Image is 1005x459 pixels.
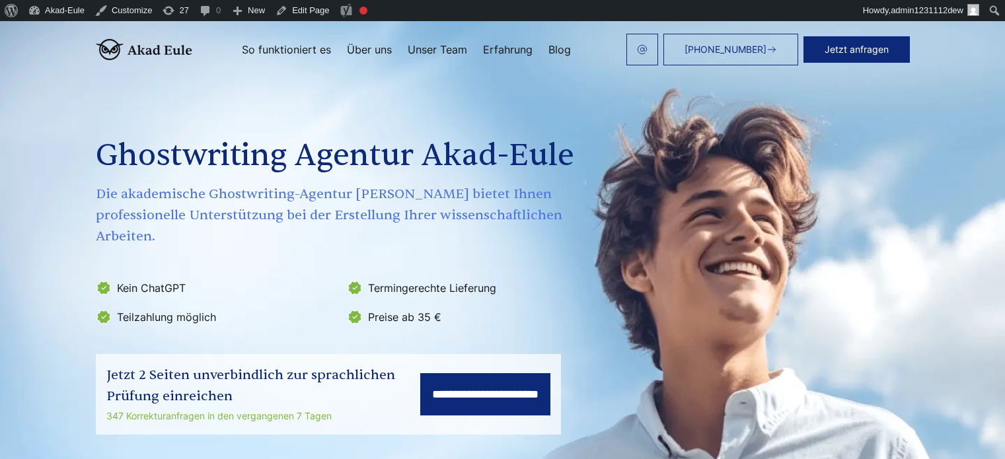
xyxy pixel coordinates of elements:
[347,277,590,299] li: Termingerechte Lieferung
[106,365,420,407] div: Jetzt 2 Seiten unverbindlich zur sprachlichen Prüfung einreichen
[359,7,367,15] div: Focus keyphrase not set
[96,184,593,247] span: Die akademische Ghostwriting-Agentur [PERSON_NAME] bietet Ihnen professionelle Unterstützung bei ...
[96,39,192,60] img: logo
[96,306,339,328] li: Teilzahlung möglich
[408,44,467,55] a: Unser Team
[548,44,571,55] a: Blog
[242,44,331,55] a: So funktioniert es
[637,44,648,55] img: email
[96,132,593,180] h1: Ghostwriting Agentur Akad-Eule
[347,306,590,328] li: Preise ab 35 €
[685,44,766,55] span: [PHONE_NUMBER]
[483,44,533,55] a: Erfahrung
[106,408,420,424] div: 347 Korrekturanfragen in den vergangenen 7 Tagen
[803,36,910,63] button: Jetzt anfragen
[891,5,963,15] span: admin1231112dew
[347,44,392,55] a: Über uns
[96,277,339,299] li: Kein ChatGPT
[663,34,798,65] a: [PHONE_NUMBER]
